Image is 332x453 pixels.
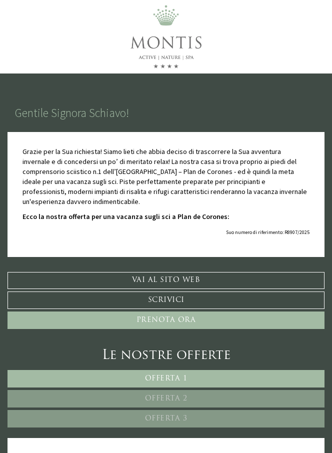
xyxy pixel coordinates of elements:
[7,291,324,309] a: Scrivici
[7,272,324,289] a: Vai al sito web
[226,229,309,235] span: Suo numero di riferimento: R8907/2025
[145,375,187,382] span: Offerta 1
[22,212,229,221] strong: Ecco la nostra offerta per una vacanza sugli sci a Plan de Corones:
[7,311,324,329] a: Prenota ora
[145,415,187,422] span: Offerta 3
[145,395,187,402] span: Offerta 2
[7,346,324,365] div: Le nostre offerte
[15,106,129,119] h1: Gentile Signora Schiavo!
[22,147,309,207] p: Grazie per la Sua richiesta! Siamo lieti che abbia deciso di trascorrere la Sua avventura inverna...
